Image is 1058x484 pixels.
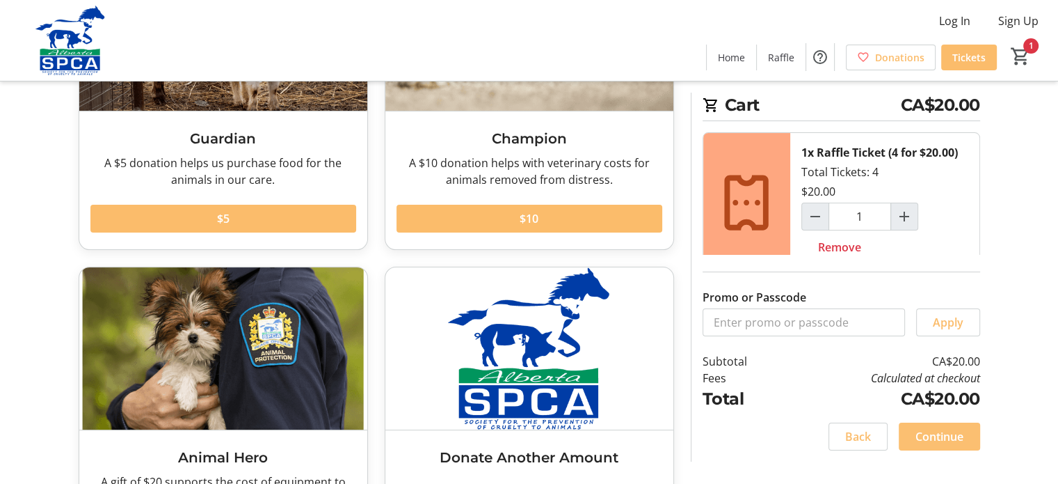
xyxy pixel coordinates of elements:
[933,314,963,331] span: Apply
[8,6,132,75] img: Alberta SPCA's Logo
[790,133,979,272] div: Total Tickets: 4
[783,387,979,412] td: CA$20.00
[899,423,980,451] button: Continue
[703,309,905,336] input: Enter promo or passcode
[718,50,745,65] span: Home
[802,203,828,230] button: Decrement by one
[891,203,917,230] button: Increment by one
[217,210,230,227] span: $5
[385,267,673,430] img: Donate Another Amount
[90,155,356,188] div: A $5 donation helps us purchase food for the animals in our care.
[768,50,794,65] span: Raffle
[520,210,538,227] span: $10
[703,93,980,121] h2: Cart
[901,93,980,118] span: CA$20.00
[396,205,662,233] button: $10
[818,239,861,256] span: Remove
[1008,44,1033,69] button: Cart
[806,43,834,71] button: Help
[90,447,356,468] h3: Animal Hero
[801,233,878,261] button: Remove
[396,128,662,149] h3: Champion
[875,50,924,65] span: Donations
[939,13,970,29] span: Log In
[703,353,783,370] td: Subtotal
[928,10,981,32] button: Log In
[703,289,806,306] label: Promo or Passcode
[846,45,936,70] a: Donations
[79,267,367,430] img: Animal Hero
[987,10,1050,32] button: Sign Up
[783,353,979,370] td: CA$20.00
[757,45,805,70] a: Raffle
[801,144,958,161] div: 1x Raffle Ticket (4 for $20.00)
[90,128,356,149] h3: Guardian
[941,45,997,70] a: Tickets
[801,183,835,200] div: $20.00
[783,370,979,387] td: Calculated at checkout
[703,387,783,412] td: Total
[396,155,662,188] div: A $10 donation helps with veterinary costs for animals removed from distress.
[845,428,871,445] span: Back
[703,370,783,387] td: Fees
[828,203,891,231] input: Raffle Ticket (4 for $20.00) Quantity
[396,447,662,468] h3: Donate Another Amount
[828,423,888,451] button: Back
[916,309,980,336] button: Apply
[998,13,1039,29] span: Sign Up
[707,45,756,70] a: Home
[952,50,986,65] span: Tickets
[90,205,356,233] button: $5
[915,428,963,445] span: Continue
